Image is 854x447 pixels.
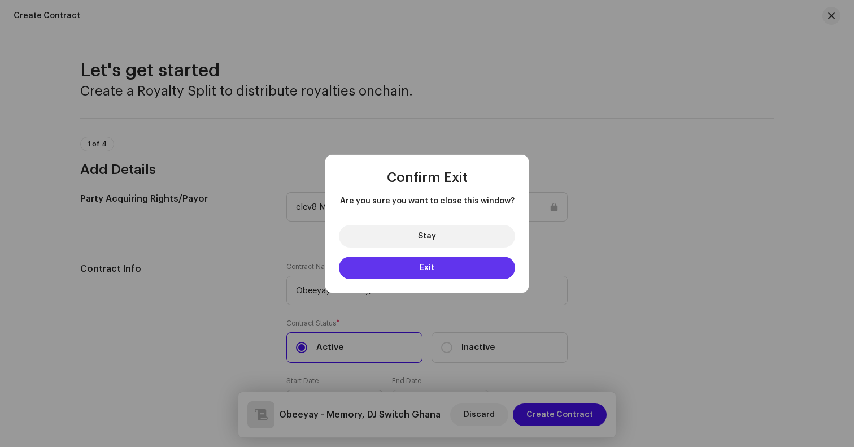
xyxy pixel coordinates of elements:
[339,257,515,279] button: Exit
[339,225,515,248] button: Stay
[418,232,436,240] span: Stay
[339,196,515,207] span: Are you sure you want to close this window?
[387,171,468,184] span: Confirm Exit
[420,264,434,272] span: Exit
